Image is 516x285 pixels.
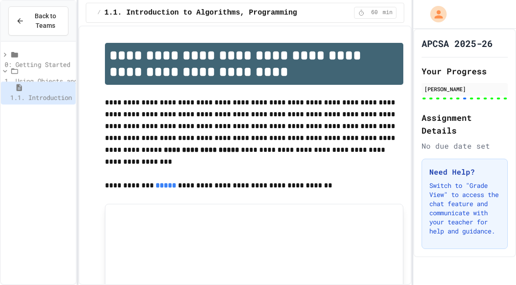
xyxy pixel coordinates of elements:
[5,60,70,69] span: 0: Getting Started
[422,37,493,50] h1: APCSA 2025-26
[429,181,500,236] p: Switch to "Grade View" to access the chat feature and communicate with your teacher for help and ...
[429,166,500,177] h3: Need Help?
[422,111,508,137] h2: Assignment Details
[104,7,363,18] span: 1.1. Introduction to Algorithms, Programming, and Compilers
[10,93,225,102] span: 1.1. Introduction to Algorithms, Programming, and Compilers
[478,249,507,276] iframe: chat widget
[383,9,393,16] span: min
[422,140,508,151] div: No due date set
[422,65,508,78] h2: Your Progress
[30,11,61,31] span: Back to Teams
[5,77,107,85] span: 1. Using Objects and Methods
[421,4,449,25] div: My Account
[440,209,507,248] iframe: chat widget
[8,6,68,36] button: Back to Teams
[424,85,505,93] div: [PERSON_NAME]
[97,9,100,16] span: /
[367,9,382,16] span: 60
